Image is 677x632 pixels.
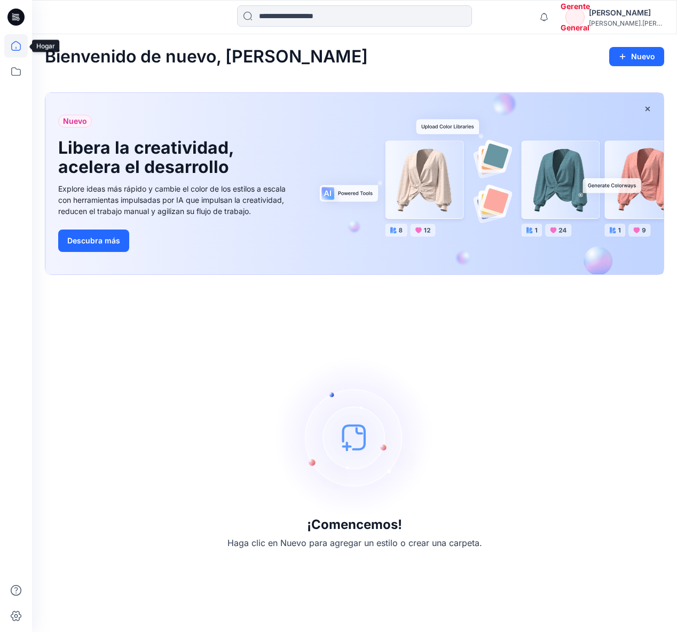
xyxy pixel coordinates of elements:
font: Gerente General [561,2,590,32]
font: Explore ideas más rápido y cambie el color de los estilos a escala con herramientas impulsadas po... [58,184,286,216]
font: Bienvenido de nuevo, [PERSON_NAME] [45,46,368,67]
font: Libera la creatividad, acelera el desarrollo [58,137,234,177]
font: ¡Comencemos! [307,517,402,532]
a: Descubra más [58,230,298,251]
img: empty-state-image.svg [274,357,435,517]
font: Nuevo [63,116,87,125]
font: Descubra más [67,236,120,246]
font: [PERSON_NAME] [589,8,651,17]
font: Haga clic en Nuevo para agregar un estilo o crear una carpeta. [227,538,482,548]
button: Nuevo [609,47,664,66]
button: Descubra más [58,230,129,251]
